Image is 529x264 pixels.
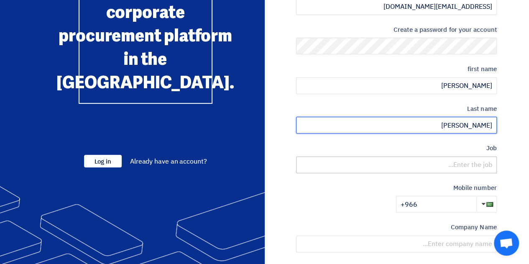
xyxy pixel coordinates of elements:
[451,223,497,232] font: Company Name
[394,25,497,34] font: Create a password for your account
[396,196,476,213] input: Enter mobile number...
[494,231,519,256] a: Open chat
[130,156,207,167] font: Already have an account?
[84,156,122,167] a: Log in
[296,156,497,173] input: Enter the job...
[453,183,497,192] font: Mobile number
[95,157,111,166] font: Log in
[467,104,497,113] font: Last name
[296,77,497,94] input: Enter first name...
[296,117,497,133] input: Enter last name...
[296,236,497,252] input: Enter company name...
[486,144,496,153] font: Job
[468,64,497,74] font: first name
